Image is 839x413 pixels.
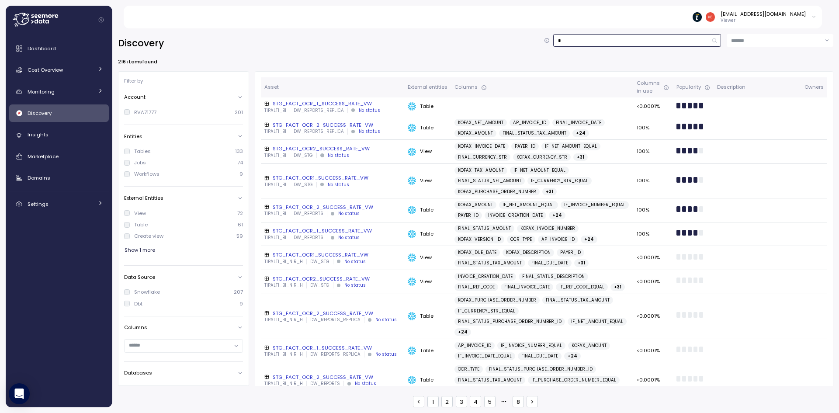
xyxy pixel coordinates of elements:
a: FINAL_STATUS_TAX_AMOUNT [542,296,613,304]
div: External entities [408,83,447,91]
span: PAYER_ID [515,142,535,150]
p: 61 [238,221,243,228]
a: Domains [9,169,109,187]
p: 9 [239,300,243,307]
td: <0.0001% [633,246,673,270]
div: Columns in use [637,80,669,95]
span: FINAL_STATUS_TAX_AMOUNT [458,259,522,267]
div: View [408,278,447,286]
div: STG_FACT_OCR_1_SUCCESS_RATE_VW [264,100,401,107]
span: IF_CURRENCY_STR_EQUAL [531,177,588,185]
span: IF_NET_AMOUNT_EQUAL [571,318,623,326]
div: Description [717,83,797,91]
a: FINAL_DUE_DATE [518,352,562,360]
span: FINAL_INVOICE_DATE [556,119,601,127]
a: STG_FACT_OCR1_SUCCESS_RATE_VWTIPALTI_BIDW_STGNo status [264,174,401,187]
span: + 31 [614,283,621,291]
span: IF_REF_CODE_EQUAL [559,283,604,291]
a: Dashboard [9,40,109,57]
a: Monitoring [9,83,109,101]
p: Databases [124,369,152,376]
a: FINAL_STATUS_AMOUNT [454,225,514,233]
span: AP_INVOICE_ID [458,342,491,350]
span: KOFAX_AMOUNT [458,201,493,209]
a: STG_FACT_OCR2_SUCCESS_RATE_VWTIPALTI_BI_NIR_HDW_STGNo status [264,275,401,288]
p: DW_REPORTS [294,235,323,241]
div: STG_FACT_OCR1_SUCCESS_RATE_VW [264,251,401,258]
p: TIPALTI_BI_NIR_H [264,259,303,265]
div: Columns [454,83,630,91]
span: FINAL_STATUS_TAX_AMOUNT [546,296,610,304]
button: 5 [484,396,496,407]
div: View [134,210,146,217]
p: TIPALTI_BI_NIR_H [264,351,303,357]
a: IF_NET_AMOUNT_EQUAL [510,167,569,174]
span: FINAL_STATUS_TAX_AMOUNT [503,129,566,137]
td: 100% [633,198,673,222]
span: KOFAX_VERSION_ID [458,236,501,243]
a: Settings [9,195,109,213]
a: IF_REF_CODE_EQUAL [556,283,608,291]
a: FINAL_INVOICE_DATE [552,119,605,127]
a: STG_FACT_OCR_2_SUCCESS_RATE_VWTIPALTI_BI_NIR_HDW_REPORTSNo status [264,374,401,387]
a: STG_FACT_OCR_2_SUCCESS_RATE_VWTIPALTI_BIDW_REPORTSNo status [264,204,401,217]
span: + 31 [578,259,585,267]
a: IF_INVOICE_NUMBER_EQUAL [497,342,565,350]
span: Discovery [28,110,52,117]
p: TIPALTI_BI [264,153,286,159]
div: No status [359,128,380,135]
a: PAYER_ID [511,142,539,150]
p: Filter by [124,77,143,84]
div: Tables [134,148,151,155]
a: FINAL_STATUS_NET_AMOUNT [454,177,525,185]
div: Open Intercom Messenger [9,383,30,404]
p: 74 [237,159,243,166]
div: Table [134,221,148,228]
a: KOFAX_AMOUNT [454,129,496,137]
button: 1 [427,396,439,407]
span: Settings [28,201,49,208]
p: TIPALTI_BI [264,108,286,114]
span: KOFAX_INVOICE_DATE [458,142,505,150]
button: 8 [513,396,524,407]
span: + 31 [546,188,553,196]
span: + 24 [552,212,562,219]
span: Cost Overview [28,66,63,73]
a: KOFAX_AMOUNT [454,201,496,209]
a: KOFAX_DUE_DATE [454,249,500,257]
span: KOFAX_INVOICE_NUMBER [520,225,575,233]
div: No status [328,182,349,188]
span: + 24 [576,129,586,137]
div: STG_FACT_OCR_2_SUCCESS_RATE_VW [264,121,401,128]
td: 100% [633,222,673,246]
span: IF_NET_AMOUNT_EQUAL [503,201,555,209]
div: View [408,148,447,156]
td: <0.0001% [633,97,673,116]
div: No status [338,235,360,241]
span: Show 1 more [125,244,155,256]
span: OCR_TYPE [458,365,479,373]
td: <0.0001% [633,270,673,294]
p: 216 items found [118,58,157,65]
a: INVOICE_CREATION_DATE [454,273,516,281]
span: AP_INVOICE_ID [513,119,546,127]
a: FINAL_CURRENCY_STR [454,153,510,161]
div: Table [408,312,447,321]
p: TIPALTI_BI_NIR_H [264,317,303,323]
div: Table [408,206,447,215]
a: STG_FACT_OCR_2_SUCCESS_RATE_VWTIPALTI_BI_NIR_HDW_REPORTS_REPLICANo status [264,310,401,323]
p: External Entities [124,194,163,201]
div: STG_FACT_OCR_2_SUCCESS_RATE_VW [264,310,401,317]
p: Columns [124,324,147,331]
p: 59 [236,233,243,239]
div: Popularity [676,83,710,91]
span: FINAL_CURRENCY_STR [458,153,507,161]
a: Marketplace [9,148,109,165]
span: Dashboard [28,45,56,52]
a: FINAL_STATUS_TAX_AMOUNT [454,259,525,267]
span: INVOICE_CREATION_DATE [458,273,513,281]
div: No status [338,211,360,217]
p: DW_STG [294,153,313,159]
span: KOFAX_AMOUNT [572,342,607,350]
a: OCR_TYPE [454,365,483,373]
